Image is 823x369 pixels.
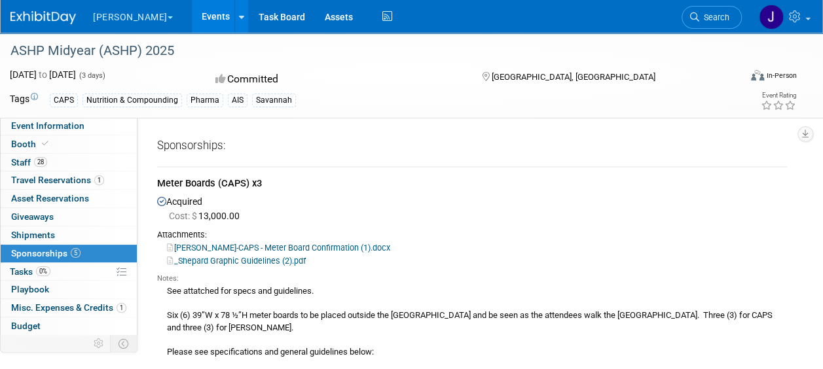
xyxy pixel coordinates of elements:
[88,335,111,352] td: Personalize Event Tab Strip
[11,211,54,222] span: Giveaways
[1,263,137,281] a: Tasks0%
[1,317,137,335] a: Budget
[11,139,51,149] span: Booth
[157,177,787,193] div: Meter Boards (CAPS) x3
[36,266,50,276] span: 0%
[82,94,182,107] div: Nutrition & Compounding
[11,302,126,313] span: Misc. Expenses & Credits
[111,335,137,352] td: Toggle Event Tabs
[42,140,48,147] i: Booth reservation complete
[682,6,742,29] a: Search
[11,284,49,294] span: Playbook
[766,71,797,80] div: In-Person
[78,71,105,80] span: (3 days)
[10,69,76,80] span: [DATE] [DATE]
[71,248,81,258] span: 5
[492,72,655,82] span: [GEOGRAPHIC_DATA], [GEOGRAPHIC_DATA]
[1,171,137,189] a: Travel Reservations1
[1,135,137,153] a: Booth
[37,69,49,80] span: to
[211,68,461,91] div: Committed
[11,157,47,167] span: Staff
[187,94,223,107] div: Pharma
[252,94,296,107] div: Savannah
[1,208,137,226] a: Giveaways
[11,193,89,203] span: Asset Reservations
[169,211,198,221] span: Cost: $
[157,138,787,158] div: Sponsorships:
[6,39,729,63] div: ASHP Midyear (ASHP) 2025
[1,154,137,171] a: Staff28
[1,117,137,135] a: Event Information
[157,229,787,241] div: Attachments:
[759,5,784,29] img: Judy Marushak
[1,281,137,298] a: Playbook
[1,226,137,244] a: Shipments
[1,299,137,317] a: Misc. Expenses & Credits1
[167,256,306,266] a: _Shepard Graphic Guidelines (2).pdf
[157,273,787,284] div: Notes:
[11,175,104,185] span: Travel Reservations
[1,190,137,207] a: Asset Reservations
[34,157,47,167] span: 28
[10,92,38,107] td: Tags
[94,175,104,185] span: 1
[751,70,764,80] img: Format-Inperson.png
[11,321,41,331] span: Budget
[11,248,81,258] span: Sponsorships
[50,94,78,107] div: CAPS
[228,94,247,107] div: AIS
[1,245,137,262] a: Sponsorships5
[10,11,76,24] img: ExhibitDay
[167,243,390,253] a: [PERSON_NAME]-CAPS - Meter Board Confirmation (1).docx
[117,303,126,313] span: 1
[699,12,729,22] span: Search
[682,68,797,88] div: Event Format
[10,266,50,277] span: Tasks
[11,120,84,131] span: Event Information
[761,92,796,99] div: Event Rating
[169,211,245,221] span: 13,000.00
[11,230,55,240] span: Shipments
